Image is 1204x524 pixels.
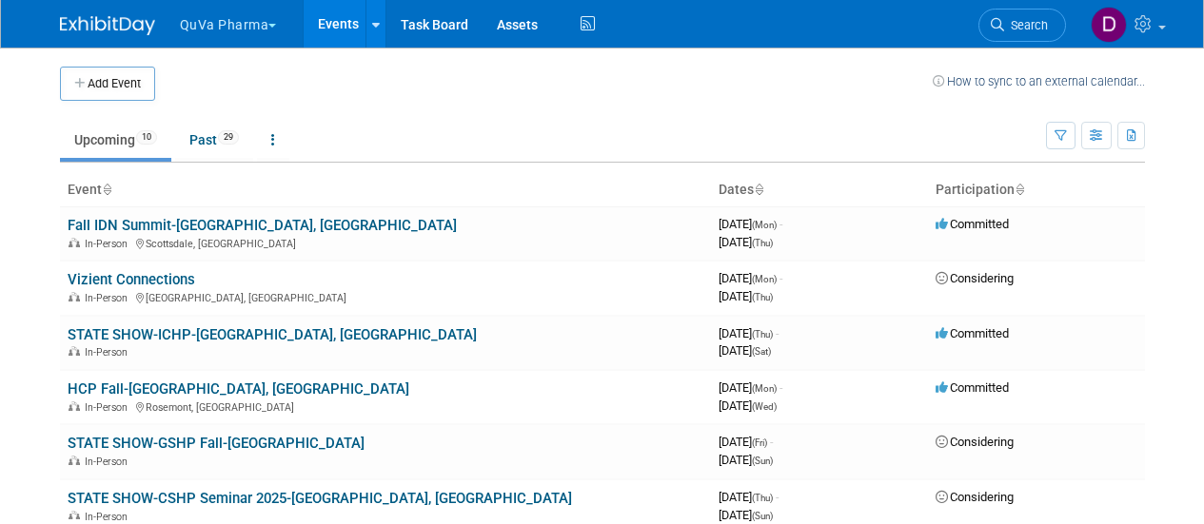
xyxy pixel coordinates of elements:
[776,490,779,504] span: -
[780,380,782,395] span: -
[752,437,767,448] span: (Fri)
[719,326,779,340] span: [DATE]
[754,182,763,197] a: Sort by Start Date
[68,217,457,234] a: Fall IDN Summit-[GEOGRAPHIC_DATA], [GEOGRAPHIC_DATA]
[752,511,773,521] span: (Sun)
[719,398,777,413] span: [DATE]
[60,16,155,35] img: ExhibitDay
[85,401,133,414] span: In-Person
[933,74,1145,88] a: How to sync to an external calendar...
[69,346,80,356] img: In-Person Event
[136,130,157,145] span: 10
[1091,7,1127,43] img: Danielle Mitchell
[752,493,773,503] span: (Thu)
[752,401,777,412] span: (Wed)
[85,511,133,523] span: In-Person
[68,271,195,288] a: Vizient Connections
[936,326,1009,340] span: Committed
[752,220,777,230] span: (Mon)
[68,326,477,343] a: STATE SHOW-ICHP-[GEOGRAPHIC_DATA], [GEOGRAPHIC_DATA]
[1004,18,1048,32] span: Search
[68,380,409,398] a: HCP Fall-[GEOGRAPHIC_DATA], [GEOGRAPHIC_DATA]
[60,67,155,101] button: Add Event
[60,174,711,206] th: Event
[776,326,779,340] span: -
[780,217,782,231] span: -
[752,329,773,340] span: (Thu)
[978,9,1066,42] a: Search
[936,435,1014,449] span: Considering
[719,435,773,449] span: [DATE]
[719,235,773,249] span: [DATE]
[780,271,782,285] span: -
[102,182,111,197] a: Sort by Event Name
[936,490,1014,504] span: Considering
[68,398,703,414] div: Rosemont, [GEOGRAPHIC_DATA]
[175,122,253,158] a: Past29
[85,346,133,359] span: In-Person
[770,435,773,449] span: -
[85,238,133,250] span: In-Person
[719,217,782,231] span: [DATE]
[752,292,773,302] span: (Thu)
[928,174,1145,206] th: Participation
[719,343,771,358] span: [DATE]
[68,490,572,507] a: STATE SHOW-CSHP Seminar 2025-[GEOGRAPHIC_DATA], [GEOGRAPHIC_DATA]
[752,346,771,357] span: (Sat)
[68,289,703,304] div: [GEOGRAPHIC_DATA], [GEOGRAPHIC_DATA]
[1015,182,1024,197] a: Sort by Participation Type
[752,456,773,466] span: (Sun)
[85,292,133,304] span: In-Person
[936,217,1009,231] span: Committed
[69,511,80,520] img: In-Person Event
[752,238,773,248] span: (Thu)
[711,174,928,206] th: Dates
[719,508,773,522] span: [DATE]
[69,292,80,301] img: In-Person Event
[60,122,171,158] a: Upcoming10
[69,401,80,411] img: In-Person Event
[719,453,773,467] span: [DATE]
[69,238,80,247] img: In-Person Event
[68,435,365,452] a: STATE SHOW-GSHP Fall-[GEOGRAPHIC_DATA]
[752,274,777,284] span: (Mon)
[719,271,782,285] span: [DATE]
[936,271,1014,285] span: Considering
[936,380,1009,395] span: Committed
[218,130,239,145] span: 29
[68,235,703,250] div: Scottsdale, [GEOGRAPHIC_DATA]
[69,456,80,465] img: In-Person Event
[719,490,779,504] span: [DATE]
[719,380,782,395] span: [DATE]
[719,289,773,303] span: [DATE]
[85,456,133,468] span: In-Person
[752,383,777,394] span: (Mon)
